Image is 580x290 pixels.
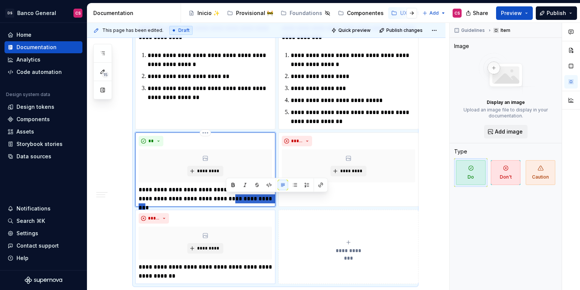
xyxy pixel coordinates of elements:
a: Settings [4,227,82,239]
span: Publish changes [386,27,423,33]
p: Display an image [487,99,525,105]
a: Provisional 🚧 [224,7,276,19]
div: Type [454,148,467,155]
span: Draft [178,27,190,33]
button: Contact support [4,240,82,252]
div: CS [454,10,460,16]
div: Documentation [16,44,57,51]
button: DSBanco GeneralCS [1,5,85,21]
span: Do [456,160,486,185]
div: Settings [16,230,38,237]
span: 15 [102,72,109,78]
a: Foundations [278,7,333,19]
span: Add [429,10,439,16]
div: Notifications [16,205,51,212]
span: Caution [526,160,555,185]
button: Help [4,252,82,264]
span: This page has been edited. [102,27,163,33]
div: Foundations [290,9,322,17]
div: Documentation [93,9,178,17]
button: Don't [489,158,522,187]
div: Data sources [16,153,51,160]
div: Design tokens [16,103,54,111]
span: Preview [501,9,522,17]
div: Analytics [16,56,40,63]
a: Componentes [335,7,387,19]
div: Help [16,254,28,262]
div: Inicio ✨ [197,9,220,17]
a: Storybook stories [4,138,82,150]
a: Code automation [4,66,82,78]
div: Search ⌘K [16,217,45,225]
span: Add image [495,128,523,135]
div: Code automation [16,68,62,76]
div: Components [16,116,50,123]
button: Publish changes [377,25,426,36]
a: UX Writing [388,7,431,19]
button: Publish [536,6,577,20]
span: Share [473,9,488,17]
button: Guidelines [452,25,488,36]
span: Don't [491,160,520,185]
div: Design system data [6,92,50,98]
button: Caution [524,158,557,187]
div: Storybook stories [16,140,63,148]
a: Documentation [4,41,82,53]
span: Guidelines [461,27,485,33]
div: DS [5,9,14,18]
button: Notifications [4,203,82,215]
div: Page tree [185,6,419,21]
a: Analytics [4,54,82,66]
a: Home [4,29,82,41]
button: Quick preview [329,25,374,36]
span: Publish [547,9,566,17]
div: Image [454,42,469,50]
a: Assets [4,126,82,138]
div: CS [75,10,81,16]
div: Home [16,31,31,39]
div: Provisional 🚧 [236,9,273,17]
svg: Supernova Logo [25,276,62,284]
a: Data sources [4,150,82,162]
button: Add image [484,125,528,138]
div: Componentes [347,9,384,17]
span: Quick preview [338,27,371,33]
a: Inicio ✨ [185,7,223,19]
p: Upload an image file to display in your documentation. [454,107,557,119]
div: Banco General [17,9,56,17]
div: Assets [16,128,34,135]
a: Components [4,113,82,125]
div: Contact support [16,242,59,249]
button: Add [420,8,448,18]
a: Design tokens [4,101,82,113]
button: Search ⌘K [4,215,82,227]
button: Preview [496,6,533,20]
button: Do [454,158,487,187]
button: Share [462,6,493,20]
